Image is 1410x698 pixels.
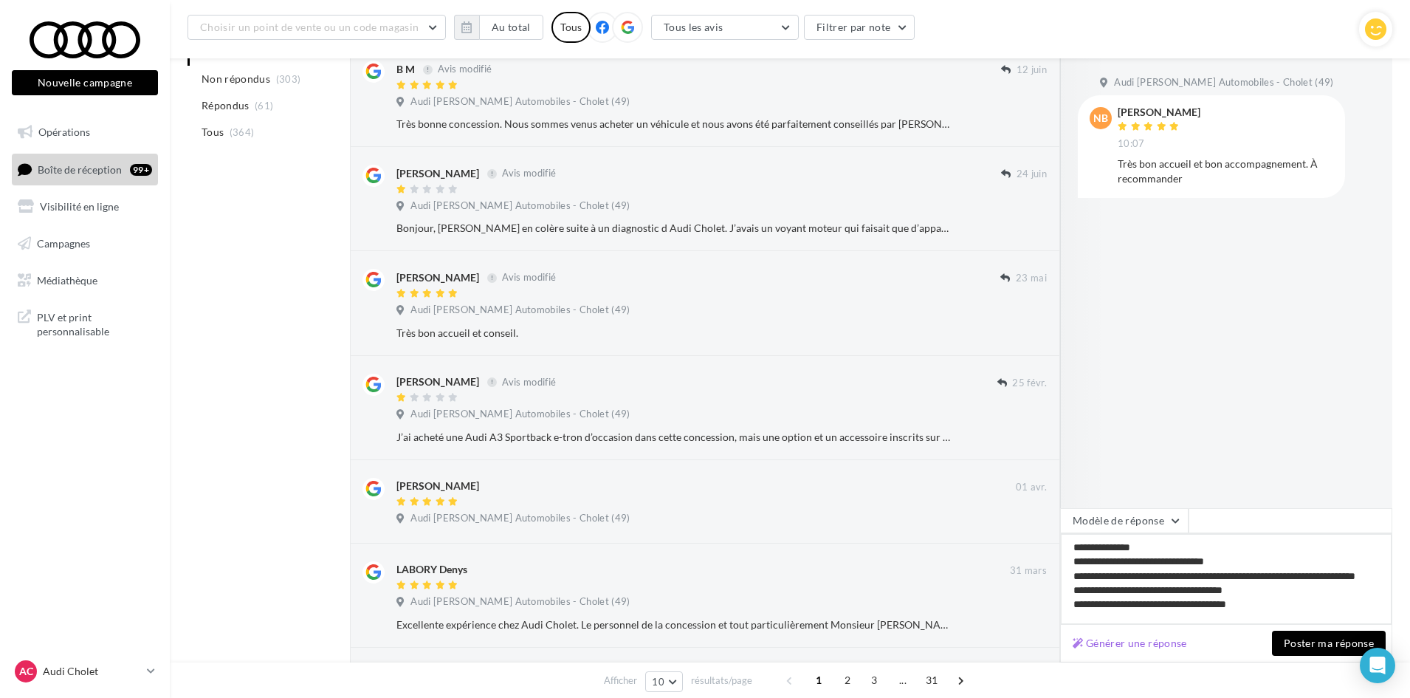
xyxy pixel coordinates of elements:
[396,62,415,77] div: B M
[836,668,859,692] span: 2
[396,166,479,181] div: [PERSON_NAME]
[255,100,273,112] span: (61)
[396,617,951,632] div: Excellente expérience chez Audi Cholet. Le personnel de la concession et tout particulièrement Mo...
[1060,508,1189,533] button: Modèle de réponse
[691,674,752,688] span: résultats/page
[410,595,630,609] span: Audi [PERSON_NAME] Automobiles - Cholet (49)
[12,657,158,685] a: AC Audi Cholet
[410,95,630,109] span: Audi [PERSON_NAME] Automobiles - Cholet (49)
[664,21,723,33] span: Tous les avis
[38,126,90,138] span: Opérations
[645,671,683,692] button: 10
[19,664,33,679] span: AC
[502,168,556,179] span: Avis modifié
[12,70,158,95] button: Nouvelle campagne
[807,668,830,692] span: 1
[920,668,944,692] span: 31
[891,668,915,692] span: ...
[9,265,161,296] a: Médiathèque
[454,15,543,40] button: Au total
[410,512,630,525] span: Audi [PERSON_NAME] Automobiles - Cholet (49)
[502,272,556,284] span: Avis modifié
[40,200,119,213] span: Visibilité en ligne
[1016,481,1047,494] span: 01 avr.
[37,273,97,286] span: Médiathèque
[652,676,664,688] span: 10
[43,664,141,679] p: Audi Cholet
[396,221,951,236] div: Bonjour, [PERSON_NAME] en colère suite à un diagnostic d Audi Cholet. J’avais un voyant moteur qu...
[1118,107,1200,117] div: [PERSON_NAME]
[9,154,161,185] a: Boîte de réception99+
[410,408,630,421] span: Audi [PERSON_NAME] Automobiles - Cholet (49)
[202,98,250,113] span: Répondus
[276,73,301,85] span: (303)
[200,21,419,33] span: Choisir un point de vente ou un code magasin
[1017,64,1047,77] span: 12 juin
[9,228,161,259] a: Campagnes
[410,199,630,213] span: Audi [PERSON_NAME] Automobiles - Cholet (49)
[479,15,543,40] button: Au total
[1118,157,1333,186] div: Très bon accueil et bon accompagnement. À recommander
[1360,648,1395,683] div: Open Intercom Messenger
[396,326,951,341] div: Très bon accueil et conseil.
[396,479,479,493] div: [PERSON_NAME]
[1118,137,1145,151] span: 10:07
[396,430,951,445] div: J’ai acheté une Audi A3 Sportback e-tron d’occasion dans cette concession, mais une option et un ...
[410,304,630,317] span: Audi [PERSON_NAME] Automobiles - Cholet (49)
[1017,168,1047,181] span: 24 juin
[438,64,492,75] span: Avis modifié
[1093,111,1108,126] span: NB
[202,125,224,140] span: Tous
[1067,634,1193,652] button: Générer une réponse
[1114,76,1333,89] span: Audi [PERSON_NAME] Automobiles - Cholet (49)
[1010,564,1047,578] span: 31 mars
[202,72,270,86] span: Non répondus
[862,668,886,692] span: 3
[551,12,591,43] div: Tous
[604,674,637,688] span: Afficher
[37,307,152,339] span: PLV et print personnalisable
[396,270,479,285] div: [PERSON_NAME]
[502,376,556,388] span: Avis modifié
[188,15,446,40] button: Choisir un point de vente ou un code magasin
[396,117,951,131] div: Très bonne concession. Nous sommes venus acheter un véhicule et nous avons été parfaitement conse...
[1012,377,1047,390] span: 25 févr.
[651,15,799,40] button: Tous les avis
[37,237,90,250] span: Campagnes
[38,162,122,175] span: Boîte de réception
[804,15,915,40] button: Filtrer par note
[9,117,161,148] a: Opérations
[130,164,152,176] div: 99+
[1272,631,1386,656] button: Poster ma réponse
[396,562,467,577] div: LABORY Denys
[1016,272,1047,285] span: 23 mai
[9,191,161,222] a: Visibilité en ligne
[230,126,255,138] span: (364)
[9,301,161,345] a: PLV et print personnalisable
[396,374,479,389] div: [PERSON_NAME]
